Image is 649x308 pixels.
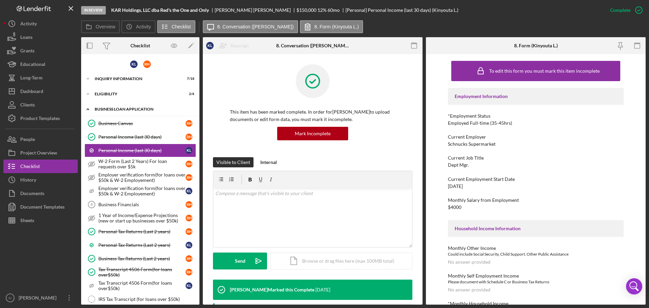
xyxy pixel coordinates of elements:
button: Project Overview [3,146,78,160]
div: INQUIRY INFORMATION [95,77,177,81]
a: Employer verification form(for loans over $50k & W-2 Employement)RH [85,171,196,184]
div: People [20,133,35,148]
div: Could include Social Security, Child Support, Other Public Assistance [448,251,624,258]
div: In Review [81,6,106,15]
div: History [20,173,36,188]
a: Tax Transcript 4506 Form(for loans over$50k)RH [85,265,196,279]
div: Reassign [231,39,249,52]
div: 8. Conversation ([PERSON_NAME]) [276,43,350,48]
div: R H [186,255,192,262]
div: Clients [20,98,35,113]
div: Long-Term [20,71,43,86]
div: Loans [20,30,32,46]
a: Business CanvasRH [85,117,196,130]
div: [DATE] [448,184,463,189]
div: Grants [20,44,34,59]
a: Dashboard [3,85,78,98]
div: No answer provided [448,259,490,265]
button: Mark Incomplete [277,127,348,140]
div: Current Employment Start Date [448,176,624,182]
div: Dashboard [20,85,43,100]
button: Complete [603,3,646,17]
button: Send [213,253,267,269]
div: K L [186,242,192,248]
button: Loans [3,30,78,44]
div: Activity [20,17,37,32]
a: Documents [3,187,78,200]
label: 8. Conversation ([PERSON_NAME]) [217,24,294,29]
div: Household Income Information [455,226,617,231]
div: Project Overview [20,146,57,161]
div: K L [186,188,192,194]
div: Current Employer [448,134,624,140]
div: K L [206,42,214,49]
div: Please document with Schedule C or Business Tax Returns [448,279,624,285]
div: Personal Tax Returns (Last 2 years) [98,242,186,248]
p: This item has been marked complete. In order for [PERSON_NAME] to upload documents or edit form d... [230,108,395,123]
div: K L [186,282,192,289]
a: Business Tax Returns (Last 2 years)RH [85,252,196,265]
div: $4000 [448,205,461,210]
div: R H [186,161,192,167]
button: Grants [3,44,78,57]
div: Personal Income (last 30 days) [98,134,186,140]
div: 1 Year of Income/Expense Projections (new or start up businesses over $50k) [98,213,186,223]
div: To edit this form you must mark this item incomplete [489,68,600,74]
div: Employer verification form(for loans over $50k & W-2 Employement) [98,172,186,183]
div: Send [235,253,245,269]
button: Product Templates [3,112,78,125]
div: Checklist [130,43,150,48]
div: Visible to Client [216,157,250,167]
button: KLReassign [203,39,256,52]
button: Sheets [3,214,78,227]
div: R H [186,269,192,276]
time: 2025-09-23 21:45 [315,287,330,292]
div: Monthly Salary from Employment [448,197,624,203]
div: 8. Form (Kinyouta L.) [514,43,558,48]
a: Personal Income (last 30 days)KL [85,144,196,157]
button: Document Templates [3,200,78,214]
button: Activity [3,17,78,30]
div: Employer verification form(for loans over $50k & W-2 Employement) [98,186,186,196]
div: [Personal] Personal Income (last 30 days) (Kinyouta L.) [345,7,458,13]
div: Educational [20,57,45,73]
button: 8. Conversation ([PERSON_NAME]) [203,20,298,33]
a: 1 Year of Income/Expense Projections (new or start up businesses over $50k)RH [85,211,196,225]
button: Clients [3,98,78,112]
div: Mark Incomplete [295,127,331,140]
div: Schnucks Supermarket [448,141,496,147]
div: R H [186,215,192,221]
div: Open Intercom Messenger [626,278,642,294]
div: Current Job Title [448,155,624,161]
a: Personal Tax Returns (Last 2 years)RH [85,225,196,238]
div: [PERSON_NAME] [17,291,61,306]
div: Business Tax Returns (Last 2 years) [98,256,186,261]
a: Long-Term [3,71,78,85]
div: Business Canvas [98,121,186,126]
div: R H [186,201,192,208]
div: W-2 Form (Last 2 Years) For loan requests over $5k [98,159,186,169]
div: 12 % [317,7,327,13]
div: No answer provided [448,287,490,292]
button: Visible to Client [213,157,254,167]
button: 8. Form (Kinyouta L.) [300,20,363,33]
a: Tax Transcript 4506 Form(for loans over$50k)KL [85,279,196,292]
a: Personal Income (last 30 days)RH [85,130,196,144]
div: ELIGIBILITY [95,92,177,96]
a: 9Business FinancialsRH [85,198,196,211]
span: $150,000 [296,7,316,13]
div: Personal Income (last 30 days) [98,148,186,153]
div: R H [186,134,192,140]
div: R H [143,61,151,68]
div: Tax Transcript 4506 Form(for loans over$50k) [98,267,186,278]
label: Checklist [172,24,191,29]
button: History [3,173,78,187]
button: Checklist [3,160,78,173]
tspan: 9 [91,203,93,207]
a: Personal Tax Returns (Last 2 years)KL [85,238,196,252]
